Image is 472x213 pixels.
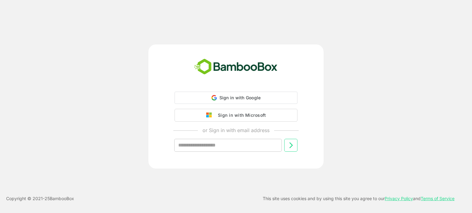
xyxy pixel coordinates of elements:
[206,112,215,118] img: google
[175,109,297,122] button: Sign in with Microsoft
[421,196,454,201] a: Terms of Service
[219,95,261,100] span: Sign in with Google
[6,195,74,202] p: Copyright © 2021- 25 BambooBox
[263,195,454,202] p: This site uses cookies and by using this site you agree to our and
[191,57,281,77] img: bamboobox
[203,127,269,134] p: or Sign in with email address
[215,111,266,119] div: Sign in with Microsoft
[175,92,297,104] div: Sign in with Google
[385,196,413,201] a: Privacy Policy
